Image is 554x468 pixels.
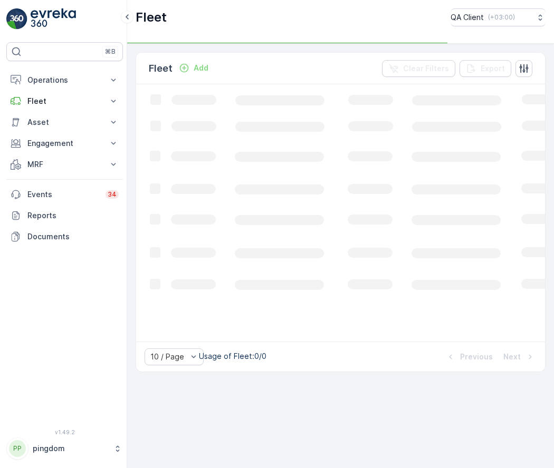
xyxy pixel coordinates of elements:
[194,63,208,73] p: Add
[31,8,76,30] img: logo_light-DOdMpM7g.png
[27,210,119,221] p: Reports
[9,440,26,457] div: PP
[27,189,99,200] p: Events
[27,117,102,128] p: Asset
[6,205,123,226] a: Reports
[6,91,123,112] button: Fleet
[6,70,123,91] button: Operations
[175,62,213,74] button: Add
[451,8,546,26] button: QA Client(+03:00)
[27,75,102,85] p: Operations
[27,231,119,242] p: Documents
[149,61,173,76] p: Fleet
[27,138,102,149] p: Engagement
[27,159,102,170] p: MRF
[199,351,266,362] p: Usage of Fleet : 0/0
[105,47,116,56] p: ⌘B
[108,190,117,199] p: 34
[460,60,511,77] button: Export
[6,429,123,435] span: v 1.49.2
[6,112,123,133] button: Asset
[6,8,27,30] img: logo
[502,350,537,363] button: Next
[27,96,102,106] p: Fleet
[33,443,108,454] p: pingdom
[6,133,123,154] button: Engagement
[382,60,455,77] button: Clear Filters
[6,184,123,205] a: Events34
[136,9,167,26] p: Fleet
[460,352,493,362] p: Previous
[444,350,494,363] button: Previous
[6,154,123,175] button: MRF
[6,437,123,460] button: PPpingdom
[503,352,521,362] p: Next
[6,226,123,247] a: Documents
[488,13,515,22] p: ( +03:00 )
[403,63,449,74] p: Clear Filters
[451,12,484,23] p: QA Client
[481,63,505,74] p: Export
